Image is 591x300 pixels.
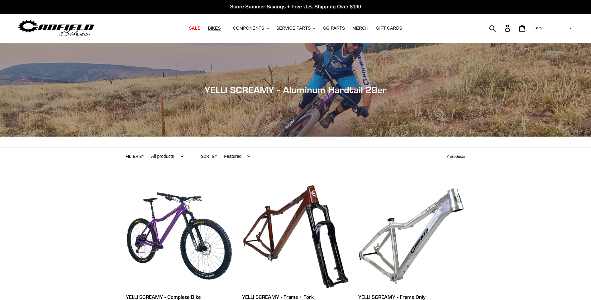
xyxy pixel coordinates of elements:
[186,24,203,32] a: SALE
[276,26,311,31] span: SERVICE PARTS
[373,24,405,32] a: GIFT CARDS
[233,26,264,31] span: COMPONENTS
[126,154,145,159] label: Filter by
[349,24,371,32] a: MERCH
[446,154,465,159] span: 7 products
[273,24,318,32] button: SERVICE PARTS
[17,18,95,38] img: Canfield Bikes
[320,24,348,32] a: GG PARTS
[189,26,200,31] span: SALE
[230,24,272,32] button: COMPONENTS
[205,24,228,32] button: BIKES
[376,26,402,31] span: GIFT CARDS
[323,26,345,31] span: GG PARTS
[201,154,217,159] label: Sort by
[352,26,368,31] span: MERCH
[204,84,387,95] span: YELLI SCREAMY - Aluminum Hardtail 29er
[493,21,508,35] input: Search
[208,26,221,31] span: BIKES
